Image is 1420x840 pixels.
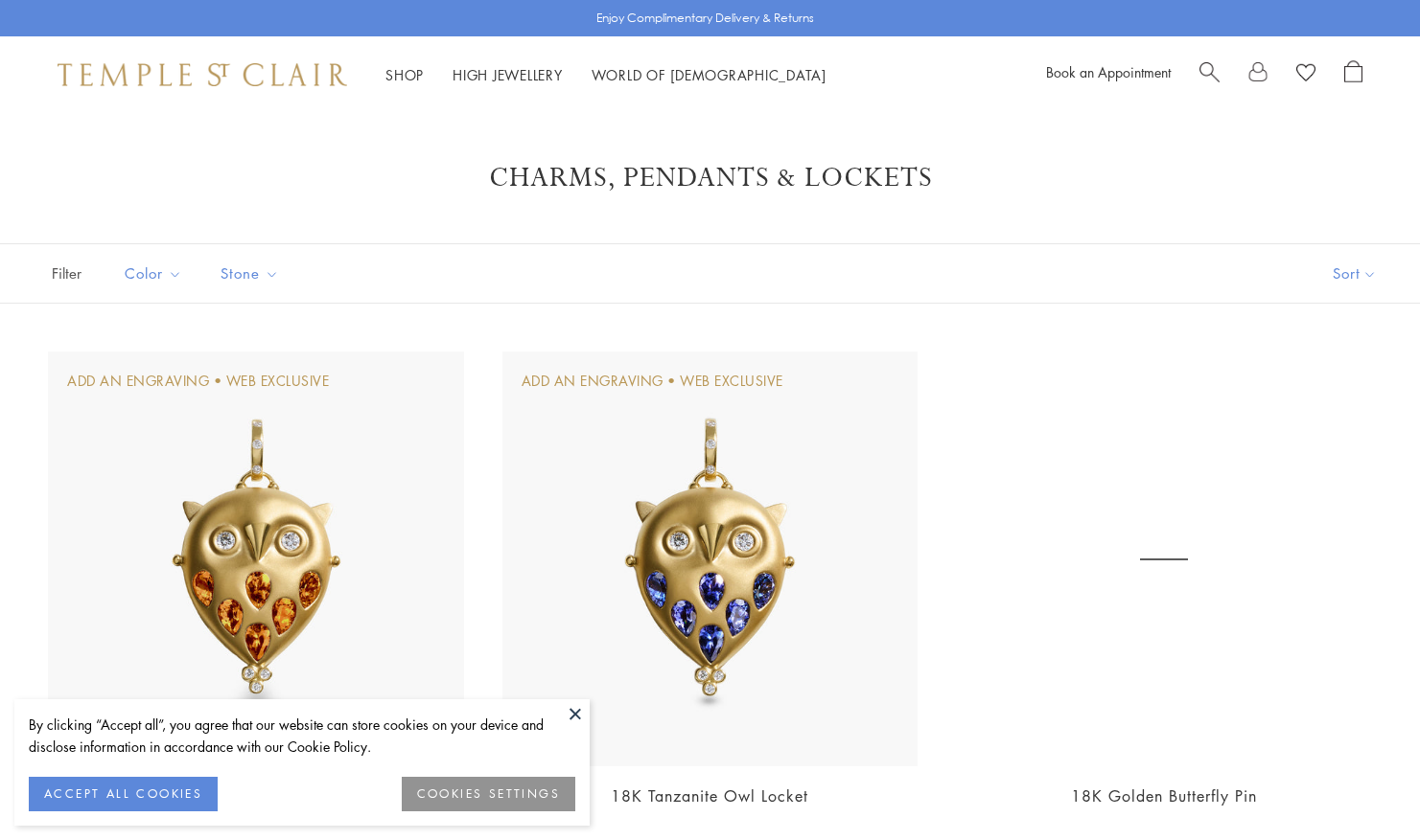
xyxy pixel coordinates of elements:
[48,352,464,767] img: 18K Malaya Garnet Owl Locket
[1324,750,1401,821] iframe: Gorgias live chat messenger
[29,714,575,758] div: By clicking “Accept all”, you agree that our website can store cookies on your device and disclos...
[58,63,347,86] img: Temple St. Clair
[385,65,424,84] a: ShopShop
[1046,62,1171,81] a: Book an Appointment
[77,161,1343,195] h1: Charms, Pendants & Lockets
[1071,785,1257,806] a: 18K Golden Butterfly Pin
[956,352,1372,767] a: 18K Golden Butterfly Pin
[611,785,808,806] a: 18K Tanzanite Owl Locket
[211,261,293,285] span: Stone
[29,777,218,811] button: ACCEPT ALL COOKIES
[1199,60,1220,89] a: Search
[502,352,919,767] img: 18K Tanzanite Owl Locket
[522,371,783,392] div: Add An Engraving • Web Exclusive
[67,371,329,392] div: Add An Engraving • Web Exclusive
[453,65,563,84] a: High JewelleryHigh Jewellery
[110,252,197,295] button: Color
[592,65,826,84] a: World of [DEMOGRAPHIC_DATA]World of [DEMOGRAPHIC_DATA]
[596,9,814,28] p: Enjoy Complimentary Delivery & Returns
[385,63,826,87] nav: Main navigation
[206,252,293,295] button: Stone
[402,777,575,811] button: COOKIES SETTINGS
[1296,60,1315,89] a: View Wishlist
[115,261,197,285] span: Color
[1344,60,1362,89] a: Open Shopping Bag
[1290,244,1420,303] button: Show sort by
